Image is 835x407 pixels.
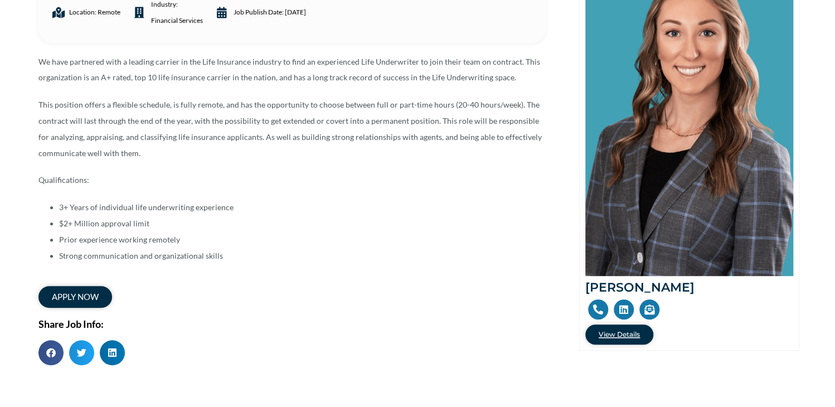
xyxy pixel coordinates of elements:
span: apply now [52,293,99,301]
h2: [PERSON_NAME] [585,282,793,294]
div: Share on facebook [38,340,64,365]
div: Share on twitter [69,340,94,365]
p: We have partnered with a leading carrier in the Life Insurance industry to find an experienced Li... [38,54,546,86]
p: This position offers a flexible schedule, is fully remote, and has the opportunity to choose betw... [38,97,546,161]
div: Share on linkedin [100,340,125,365]
a: Financial Services [151,13,203,29]
li: Prior experience working remotely [59,232,546,248]
span: View Details [599,331,640,338]
h2: Share Job Info: [38,319,546,329]
span: Location: Remote [66,4,120,21]
li: 3+ Years of individual life underwriting experience [59,200,546,216]
li: Strong communication and organizational skills [59,248,546,264]
li: $2+ Million approval limit [59,216,546,232]
span: Job Publish date: [DATE] [231,4,306,21]
p: Qualifications: [38,172,546,188]
a: View Details [585,324,653,345]
a: apply now [38,286,112,308]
